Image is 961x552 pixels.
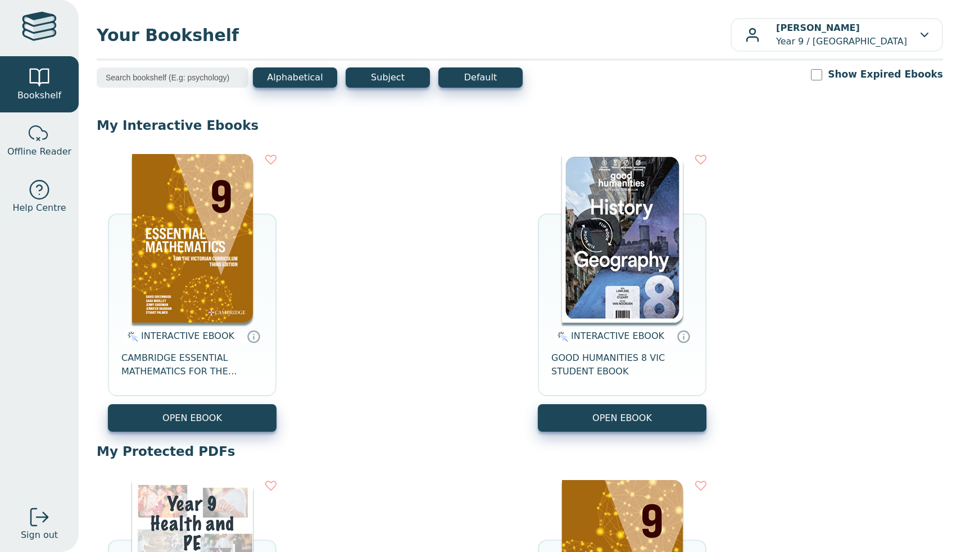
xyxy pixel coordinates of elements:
button: OPEN EBOOK [108,404,276,432]
p: My Interactive Ebooks [97,117,943,134]
button: OPEN EBOOK [538,404,706,432]
button: [PERSON_NAME]Year 9 / [GEOGRAPHIC_DATA] [731,18,943,52]
span: GOOD HUMANITIES 8 VIC STUDENT EBOOK [551,351,693,378]
span: INTERACTIVE EBOOK [571,331,664,341]
input: Search bookshelf (E.g: psychology) [97,67,248,88]
img: interactive.svg [124,330,138,343]
p: Year 9 / [GEOGRAPHIC_DATA] [776,21,907,48]
span: Offline Reader [7,145,71,159]
span: Bookshelf [17,89,61,102]
img: 59ae0110-8e91-e911-a97e-0272d098c78b.jpg [562,154,683,323]
span: Your Bookshelf [97,22,731,48]
label: Show Expired Ebooks [828,67,943,82]
a: Interactive eBooks are accessed online via the publisher’s portal. They contain interactive resou... [677,329,690,343]
span: Sign out [21,528,58,542]
button: Subject [346,67,430,88]
a: Interactive eBooks are accessed online via the publisher’s portal. They contain interactive resou... [247,329,260,343]
p: My Protected PDFs [97,443,943,460]
img: 04b5599d-fef1-41b0-b233-59aa45d44596.png [132,154,253,323]
span: INTERACTIVE EBOOK [141,331,234,341]
button: Default [438,67,523,88]
span: CAMBRIDGE ESSENTIAL MATHEMATICS FOR THE VICTORIAN CURRICULUM YEAR 9 EBOOK 3E [121,351,263,378]
button: Alphabetical [253,67,337,88]
img: interactive.svg [554,330,568,343]
span: Help Centre [12,201,66,215]
b: [PERSON_NAME] [776,22,860,33]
